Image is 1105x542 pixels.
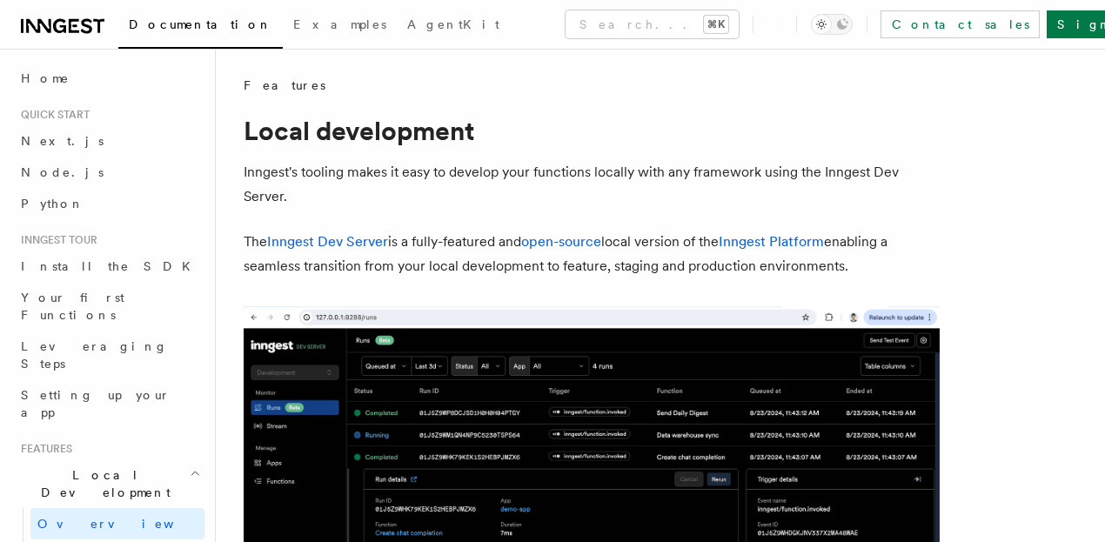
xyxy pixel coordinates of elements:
[704,16,728,33] kbd: ⌘K
[267,233,388,250] a: Inngest Dev Server
[521,233,601,250] a: open-source
[719,233,824,250] a: Inngest Platform
[14,331,204,379] a: Leveraging Steps
[21,134,104,148] span: Next.js
[21,339,168,371] span: Leveraging Steps
[14,459,204,508] button: Local Development
[14,466,190,501] span: Local Development
[566,10,739,38] button: Search...⌘K
[37,517,217,531] span: Overview
[407,17,499,31] span: AgentKit
[14,63,204,94] a: Home
[14,188,204,219] a: Python
[244,115,940,146] h1: Local development
[244,160,940,209] p: Inngest's tooling makes it easy to develop your functions locally with any framework using the In...
[14,282,204,331] a: Your first Functions
[244,77,325,94] span: Features
[21,197,84,211] span: Python
[397,5,510,47] a: AgentKit
[30,508,204,539] a: Overview
[14,157,204,188] a: Node.js
[14,125,204,157] a: Next.js
[21,165,104,179] span: Node.js
[881,10,1040,38] a: Contact sales
[21,259,201,273] span: Install the SDK
[811,14,853,35] button: Toggle dark mode
[14,233,97,247] span: Inngest tour
[21,70,70,87] span: Home
[21,388,171,419] span: Setting up your app
[129,17,272,31] span: Documentation
[14,442,72,456] span: Features
[244,230,940,278] p: The is a fully-featured and local version of the enabling a seamless transition from your local d...
[14,379,204,428] a: Setting up your app
[118,5,283,49] a: Documentation
[293,17,386,31] span: Examples
[21,291,124,322] span: Your first Functions
[283,5,397,47] a: Examples
[14,251,204,282] a: Install the SDK
[14,108,90,122] span: Quick start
